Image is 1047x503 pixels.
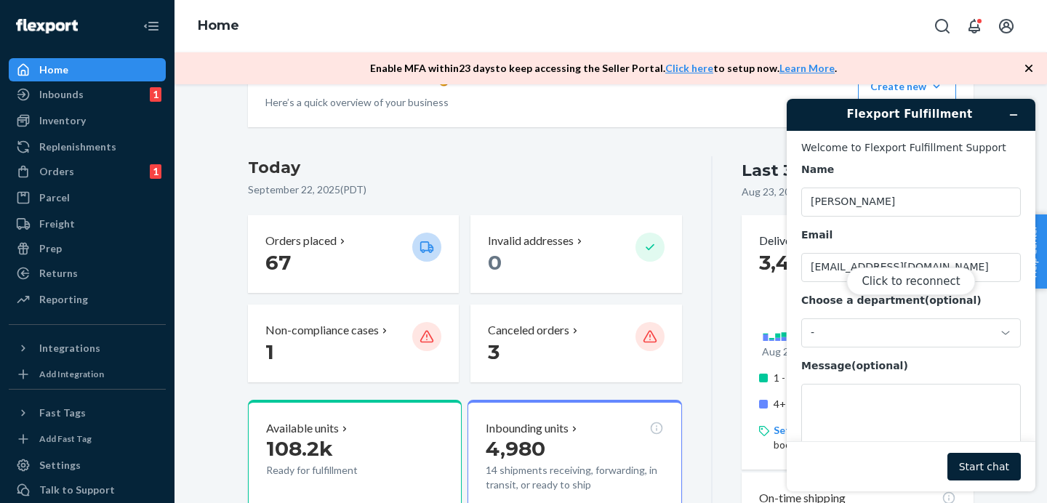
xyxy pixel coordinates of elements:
[266,420,339,437] p: Available units
[266,436,333,461] span: 108.2k
[186,5,251,47] ol: breadcrumbs
[9,454,166,477] a: Settings
[779,62,835,74] a: Learn More
[39,217,75,231] div: Freight
[265,95,451,110] p: Here’s a quick overview of your business
[9,288,166,311] a: Reporting
[39,368,104,380] div: Add Integration
[248,215,459,293] button: Orders placed 67
[488,250,502,275] span: 0
[858,72,956,101] button: Create new
[9,337,166,360] button: Integrations
[9,135,166,158] a: Replenishments
[665,62,713,74] a: Click here
[265,322,379,339] p: Non-compliance cases
[9,366,166,383] a: Add Integration
[470,215,681,293] button: Invalid addresses 0
[742,185,895,199] p: Aug 23, 2025 - Sep 22, 2025 ( PDT )
[150,87,161,102] div: 1
[39,113,86,128] div: Inventory
[9,58,166,81] a: Home
[265,339,274,364] span: 1
[248,156,682,180] h3: Today
[150,164,161,179] div: 1
[39,164,74,179] div: Orders
[775,87,1047,503] iframe: Find more information here
[759,233,854,249] button: Delivered orders
[762,345,795,359] p: Aug 23
[488,339,500,364] span: 3
[39,341,100,355] div: Integrations
[9,478,166,502] button: Talk to Support
[9,237,166,260] a: Prep
[265,233,337,249] p: Orders placed
[486,420,569,437] p: Inbounding units
[470,305,681,382] button: Canceled orders 3
[370,61,837,76] p: Enable MFA within 23 days to keep accessing the Seller Portal. to setup now. .
[39,432,92,445] div: Add Fast Tag
[774,371,917,385] p: 1 - 3 business days
[248,305,459,382] button: Non-compliance cases 1
[774,397,917,411] p: 4+ business days
[9,430,166,448] a: Add Fast Tag
[928,12,957,41] button: Open Search Box
[488,322,569,339] p: Canceled orders
[137,12,166,41] button: Close Navigation
[9,160,166,183] a: Orders1
[34,10,64,23] span: Chat
[16,19,78,33] img: Flexport logo
[248,182,682,197] p: September 22, 2025 ( PDT )
[774,423,956,452] p: on Shopify to boost sales conversion by up to 25%.
[39,458,81,472] div: Settings
[39,140,116,154] div: Replenishments
[9,109,166,132] a: Inventory
[9,401,166,424] button: Fast Tags
[9,262,166,285] a: Returns
[759,250,811,275] span: 3,481
[198,17,239,33] a: Home
[39,87,84,102] div: Inbounds
[9,186,166,209] a: Parcel
[742,159,848,182] div: Last 30 days
[39,406,86,420] div: Fast Tags
[488,233,574,249] p: Invalid addresses
[266,463,401,478] p: Ready for fulfillment
[992,12,1021,41] button: Open account menu
[39,483,115,497] div: Talk to Support
[9,83,166,106] a: Inbounds1
[39,266,78,281] div: Returns
[9,212,166,236] a: Freight
[960,12,989,41] button: Open notifications
[265,250,291,275] span: 67
[486,436,545,461] span: 4,980
[39,190,70,205] div: Parcel
[39,241,62,256] div: Prep
[774,424,885,436] a: Set up Fast Tag badges
[39,63,68,77] div: Home
[39,292,88,307] div: Reporting
[486,463,663,492] p: 14 shipments receiving, forwarding, in transit, or ready to ship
